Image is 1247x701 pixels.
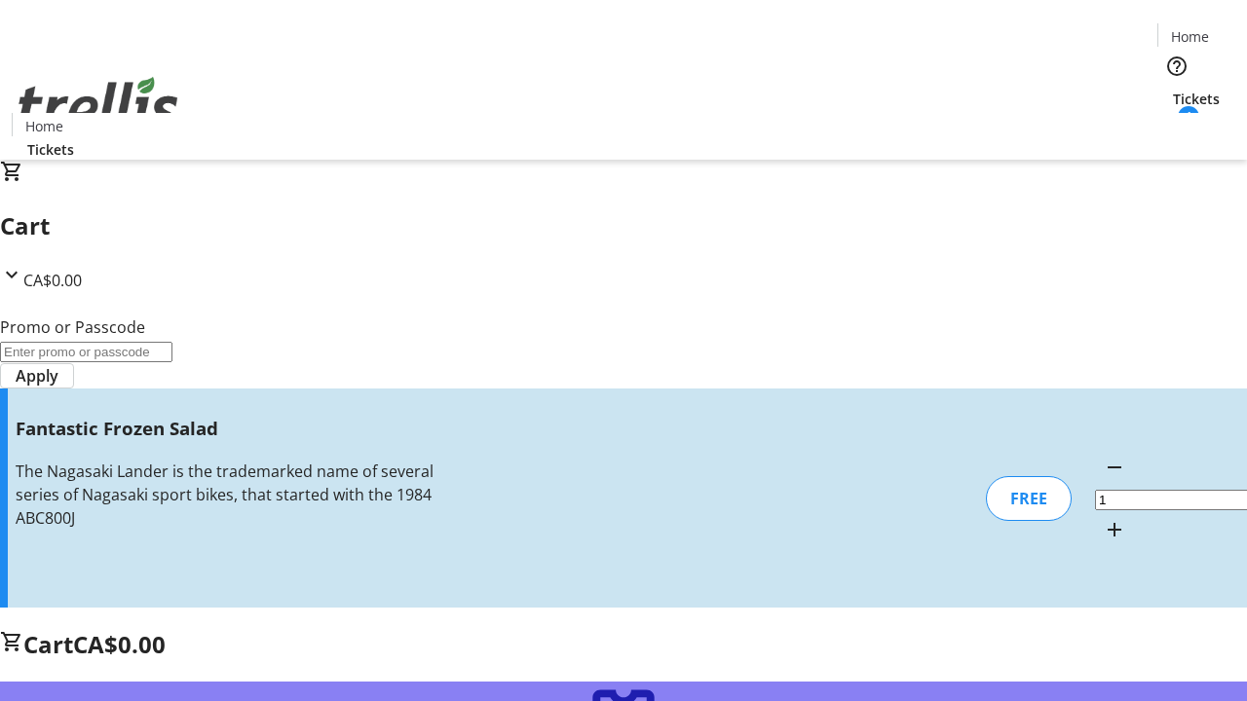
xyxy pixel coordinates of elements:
img: Orient E2E Organization WaCTkDsiJL's Logo [12,55,185,153]
div: FREE [986,476,1072,521]
div: The Nagasaki Lander is the trademarked name of several series of Nagasaki sport bikes, that start... [16,460,441,530]
span: Apply [16,364,58,387]
span: Tickets [1173,89,1220,109]
a: Tickets [12,139,90,160]
button: Decrement by one [1095,448,1134,487]
a: Home [1158,26,1221,47]
a: Tickets [1157,89,1235,109]
span: Tickets [27,139,74,160]
h3: Fantastic Frozen Salad [16,415,441,442]
span: CA$0.00 [23,270,82,291]
span: Home [25,116,63,136]
span: Home [1171,26,1209,47]
button: Help [1157,47,1196,86]
button: Cart [1157,109,1196,148]
button: Increment by one [1095,510,1134,549]
a: Home [13,116,75,136]
span: CA$0.00 [73,628,166,660]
